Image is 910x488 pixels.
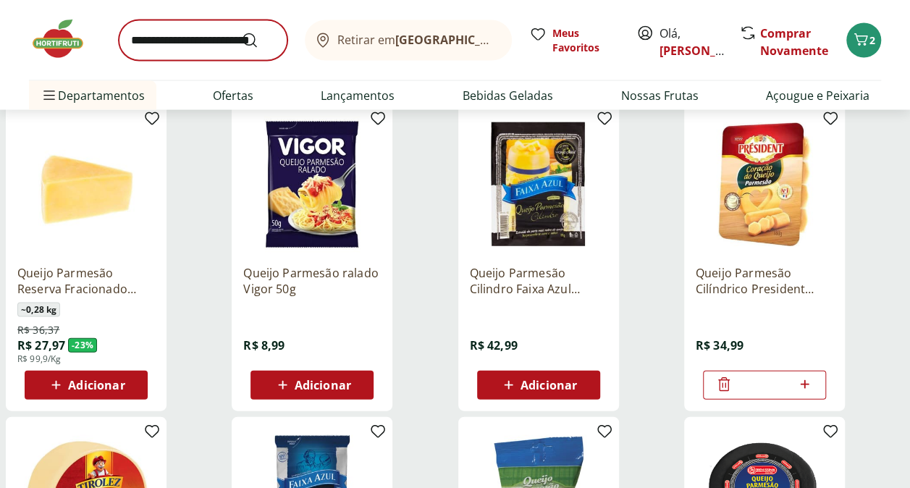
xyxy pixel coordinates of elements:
[337,33,497,46] span: Retirar em
[68,338,97,353] span: - 23 %
[41,78,145,113] span: Departamentos
[41,78,58,113] button: Menu
[17,265,155,297] a: Queijo Parmesão Reserva Fracionado [GEOGRAPHIC_DATA]
[17,116,155,253] img: Queijo Parmesão Reserva Fracionado Basel
[395,32,639,48] b: [GEOGRAPHIC_DATA]/[GEOGRAPHIC_DATA]
[620,87,698,104] a: Nossas Frutas
[552,26,619,55] span: Meus Favoritos
[25,371,148,400] button: Adicionar
[463,87,553,104] a: Bebidas Geladas
[305,20,512,61] button: Retirar em[GEOGRAPHIC_DATA]/[GEOGRAPHIC_DATA]
[250,371,374,400] button: Adicionar
[846,23,881,58] button: Carrinho
[696,265,833,297] a: Queijo Parmesão Cilíndrico President 180g
[321,87,395,104] a: Lançamentos
[869,33,875,47] span: 2
[29,17,101,61] img: Hortifruti
[119,20,287,61] input: search
[521,379,577,391] span: Adicionar
[660,43,754,59] a: [PERSON_NAME]
[470,265,607,297] a: Queijo Parmesão Cilindro Faixa Azul Pacote 195g
[241,32,276,49] button: Submit Search
[696,337,743,353] span: R$ 34,99
[529,26,619,55] a: Meus Favoritos
[17,353,62,365] span: R$ 99,9/Kg
[17,323,59,337] span: R$ 36,37
[243,337,285,353] span: R$ 8,99
[295,379,351,391] span: Adicionar
[477,371,600,400] button: Adicionar
[213,87,253,104] a: Ofertas
[766,87,869,104] a: Açougue e Peixaria
[470,116,607,253] img: Queijo Parmesão Cilindro Faixa Azul Pacote 195g
[17,303,60,317] span: ~ 0,28 kg
[243,116,381,253] img: Queijo Parmesão ralado Vigor 50g
[243,265,381,297] a: Queijo Parmesão ralado Vigor 50g
[660,25,724,59] span: Olá,
[470,337,518,353] span: R$ 42,99
[696,116,833,253] img: Queijo Parmesão Cilíndrico President 180g
[68,379,125,391] span: Adicionar
[17,337,65,353] span: R$ 27,97
[760,25,828,59] a: Comprar Novamente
